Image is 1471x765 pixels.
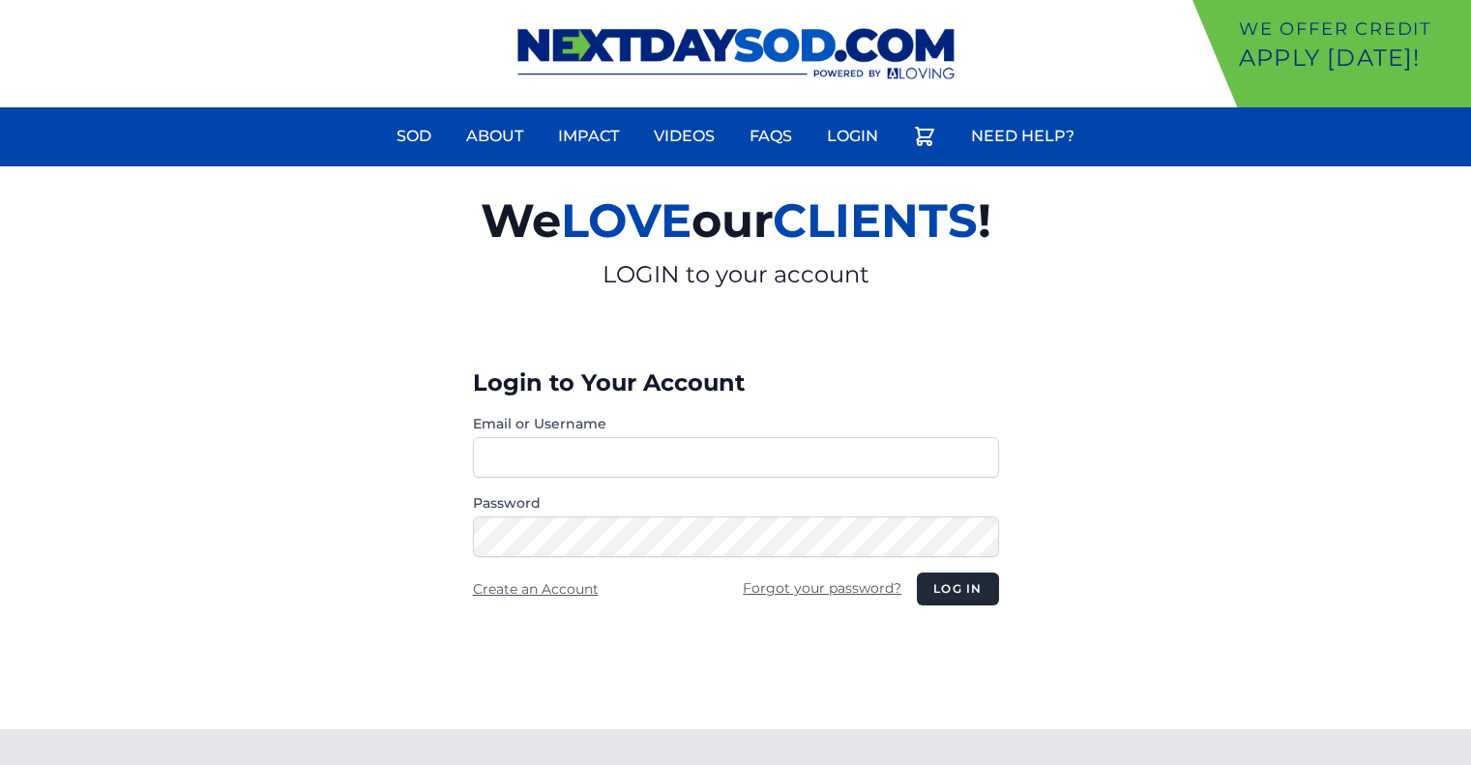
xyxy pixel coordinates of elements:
p: We offer Credit [1239,15,1463,43]
a: About [455,113,535,160]
a: Impact [546,113,631,160]
span: CLIENTS [773,192,978,249]
label: Password [473,493,999,513]
a: FAQs [738,113,804,160]
p: Apply [DATE]! [1239,43,1463,74]
h2: We our ! [256,182,1216,259]
span: LOVE [561,192,691,249]
button: Log in [917,573,998,605]
a: Videos [642,113,726,160]
a: Login [815,113,890,160]
a: Sod [385,113,443,160]
a: Forgot your password? [743,579,901,597]
p: LOGIN to your account [256,259,1216,290]
h3: Login to Your Account [473,368,999,398]
label: Email or Username [473,414,999,433]
a: Need Help? [959,113,1086,160]
a: Create an Account [473,580,599,598]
